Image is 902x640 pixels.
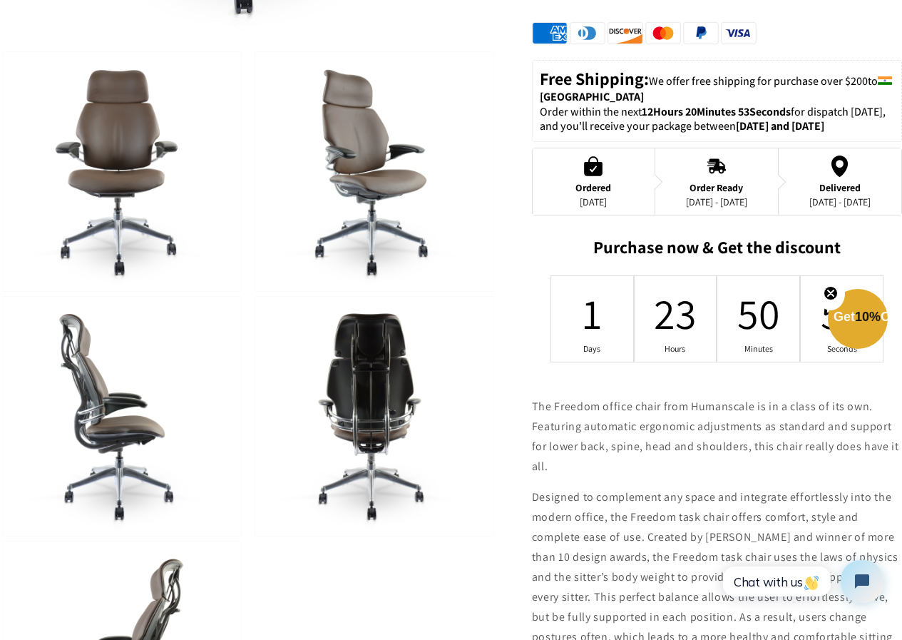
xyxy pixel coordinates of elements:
p: The Freedom office chair from Humanscale is in a class of its own. Featuring automatic ergonomic ... [532,397,902,477]
div: [DATE] - [DATE] [809,196,871,208]
strong: [DATE] and [DATE] [736,118,824,133]
button: Close teaser [816,278,845,310]
div: 23 [667,285,685,341]
div: Ordered [575,182,611,193]
img: Freedom Chair with Headrest (Renewed) | Brown color & Crome base - chairorama [255,52,493,291]
strong: Free Shipping: [540,67,649,90]
div: Days [583,343,601,355]
span: 12Hours 20Minutes 53Seconds [642,104,791,119]
h2: Purchase now & Get the discount [532,237,902,265]
iframe: Tidio Chat [707,548,896,615]
span: Get Off [834,310,899,324]
div: 50 [749,285,767,341]
p: to [540,68,894,105]
img: Freedom Chair with Headrest (Renewed) | Brown color & Crome base - chairorama [3,52,241,291]
div: Minutes [749,343,767,355]
div: Hours [667,343,685,355]
div: Order Ready [686,182,747,193]
div: 1 [583,285,601,341]
div: [DATE] - [DATE] [686,196,747,208]
div: Get10%OffClose teaser [828,290,888,350]
span: 10% [855,310,881,324]
div: 59 [833,285,851,341]
span: We offer free shipping for purchase over $200 [649,73,868,88]
img: Freedom Chair with Headrest (Renewed) | Brown color & Crome base - chairorama [255,297,493,536]
p: Order within the next for dispatch [DATE], and you'll receive your package between [540,105,894,135]
div: [DATE] [575,196,611,208]
img: Freedom Chair with Headrest (Renewed) | Brown color & Crome base - chairorama [3,297,241,536]
strong: [GEOGRAPHIC_DATA] [540,89,644,104]
div: Delivered [809,182,871,193]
